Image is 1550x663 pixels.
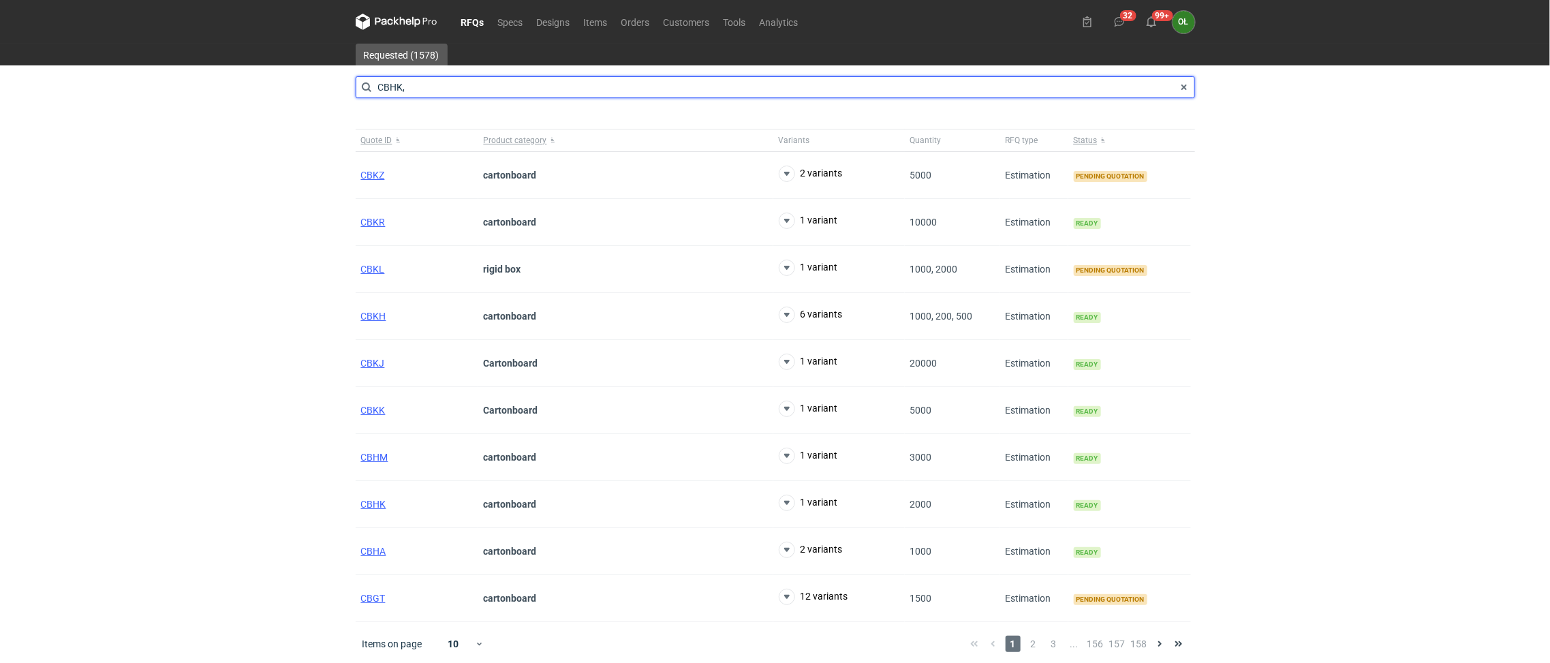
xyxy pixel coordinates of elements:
button: 12 variants [779,589,848,605]
span: Quote ID [361,135,392,146]
button: 1 variant [779,495,838,511]
div: Estimation [1000,434,1068,481]
svg: Packhelp Pro [356,14,437,30]
button: 1 variant [779,401,838,417]
button: 1 variant [779,260,838,276]
a: Specs [491,14,530,30]
a: CBHK [361,499,386,510]
span: Pending quotation [1074,265,1147,276]
a: Tools [717,14,753,30]
div: Estimation [1000,152,1068,199]
a: CBKK [361,405,386,416]
a: Customers [657,14,717,30]
strong: cartonboard [484,546,537,557]
span: 1500 [910,593,932,604]
span: 10000 [910,217,937,228]
span: Items on page [362,637,422,651]
strong: cartonboard [484,311,537,322]
button: 99+ [1141,11,1162,33]
div: Estimation [1000,575,1068,622]
span: 1 [1006,636,1021,652]
a: RFQs [454,14,491,30]
button: 6 variants [779,307,843,323]
span: 156 [1087,636,1104,652]
div: Estimation [1000,293,1068,340]
div: Estimation [1000,481,1068,528]
button: Product category [478,129,773,151]
a: Requested (1578) [356,44,448,65]
span: Ready [1074,547,1101,558]
div: Estimation [1000,246,1068,293]
strong: Cartonboard [484,405,538,416]
a: CBKH [361,311,386,322]
span: Variants [779,135,810,146]
span: 3 [1047,636,1061,652]
button: Quote ID [356,129,478,151]
span: Ready [1074,218,1101,229]
span: 5000 [910,170,932,181]
strong: cartonboard [484,452,537,463]
span: Ready [1074,312,1101,323]
a: CBKL [361,264,385,275]
span: Pending quotation [1074,594,1147,605]
div: Estimation [1000,340,1068,387]
a: CBKZ [361,170,385,181]
button: 1 variant [779,448,838,464]
button: Status [1068,129,1191,151]
div: 10 [431,634,476,653]
div: Estimation [1000,387,1068,434]
strong: cartonboard [484,217,537,228]
a: Items [577,14,615,30]
span: 1000 [910,546,932,557]
span: Ready [1074,453,1101,464]
span: Ready [1074,359,1101,370]
a: CBKR [361,217,386,228]
span: 2000 [910,499,932,510]
span: Ready [1074,500,1101,511]
span: 5000 [910,405,932,416]
strong: rigid box [484,264,521,275]
span: 1000, 200, 500 [910,311,973,322]
span: 158 [1131,636,1147,652]
button: 32 [1109,11,1130,33]
span: 157 [1109,636,1126,652]
div: Olga Łopatowicz [1173,11,1195,33]
span: ... [1067,636,1082,652]
span: RFQ type [1006,135,1038,146]
strong: cartonboard [484,170,537,181]
div: Estimation [1000,528,1068,575]
span: Quantity [910,135,942,146]
a: Designs [530,14,577,30]
strong: cartonboard [484,593,537,604]
div: Estimation [1000,199,1068,246]
button: 1 variant [779,354,838,370]
a: Analytics [753,14,805,30]
span: Pending quotation [1074,171,1147,182]
a: CBKJ [361,358,385,369]
button: 2 variants [779,542,843,558]
button: 2 variants [779,166,843,182]
a: CBHM [361,452,388,463]
strong: cartonboard [484,499,537,510]
button: 1 variant [779,213,838,229]
span: 1000, 2000 [910,264,958,275]
button: OŁ [1173,11,1195,33]
span: 3000 [910,452,932,463]
span: Ready [1074,406,1101,417]
a: CBGT [361,593,386,604]
strong: Cartonboard [484,358,538,369]
span: Product category [484,135,547,146]
span: 2 [1026,636,1041,652]
a: CBHA [361,546,386,557]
